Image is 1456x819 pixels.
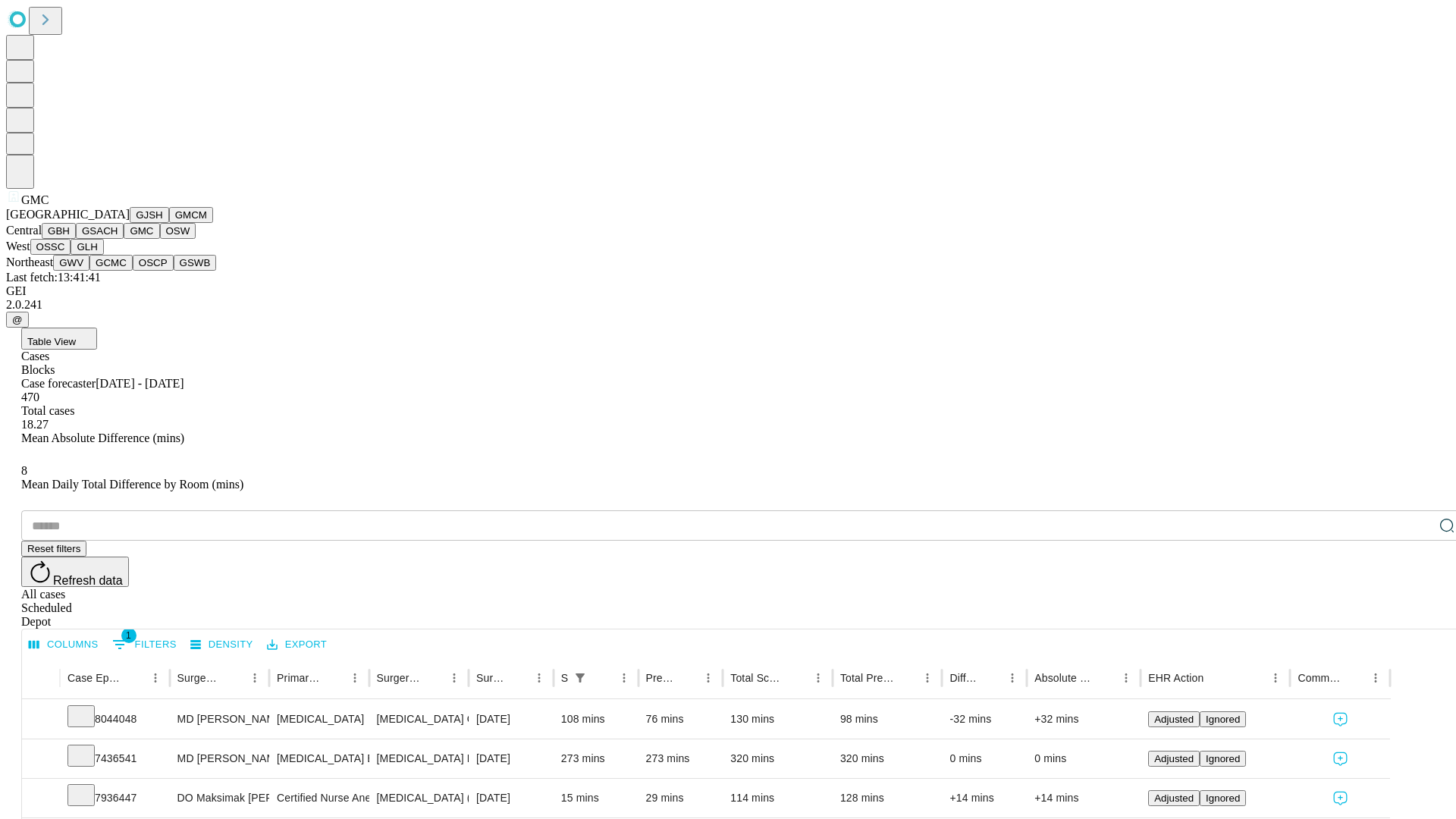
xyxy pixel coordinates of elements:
[1034,700,1133,739] div: +32 mins
[21,431,184,444] span: Mean Absolute Difference (mins)
[12,314,23,325] span: @
[42,223,76,239] button: GBH
[76,223,124,239] button: GSACH
[89,255,133,271] button: GCMC
[177,739,262,778] div: MD [PERSON_NAME] Md
[1148,790,1200,806] button: Adjusted
[1094,667,1116,689] button: Sort
[177,700,262,739] div: MD [PERSON_NAME] [PERSON_NAME] Md
[646,672,676,684] div: Predicted In Room Duration
[377,700,461,739] div: [MEDICAL_DATA] OF SKIN ABDOMINAL
[646,779,716,817] div: 29 mins
[896,667,917,689] button: Sort
[1344,667,1365,689] button: Sort
[27,543,80,554] span: Reset filters
[160,223,196,239] button: OSW
[27,336,76,347] span: Table View
[592,667,613,689] button: Sort
[1154,714,1194,725] span: Adjusted
[6,208,130,221] span: [GEOGRAPHIC_DATA]
[476,779,546,817] div: [DATE]
[422,667,444,689] button: Sort
[1148,711,1200,727] button: Adjusted
[561,672,568,684] div: Scheduled In Room Duration
[277,672,321,684] div: Primary Service
[808,667,829,689] button: Menu
[6,284,1450,298] div: GEI
[529,667,550,689] button: Menu
[6,312,29,328] button: @
[730,672,785,684] div: Total Scheduled Duration
[67,739,162,778] div: 7436541
[130,207,169,223] button: GJSH
[21,404,74,417] span: Total cases
[277,739,361,778] div: [MEDICAL_DATA] Endovascular
[6,271,101,284] span: Last fetch: 13:41:41
[344,667,366,689] button: Menu
[1034,739,1133,778] div: 0 mins
[6,298,1450,312] div: 2.0.241
[67,779,162,817] div: 7936447
[840,700,935,739] div: 98 mins
[30,707,52,733] button: Expand
[96,377,184,390] span: [DATE] - [DATE]
[21,328,97,350] button: Table View
[840,779,935,817] div: 128 mins
[476,672,506,684] div: Surgery Date
[840,672,895,684] div: Total Predicted Duration
[917,667,938,689] button: Menu
[244,667,265,689] button: Menu
[570,667,591,689] div: 1 active filter
[561,779,631,817] div: 15 mins
[21,391,39,403] span: 470
[613,667,635,689] button: Menu
[174,255,217,271] button: GSWB
[277,779,361,817] div: Certified Nurse Anesthetist
[730,700,825,739] div: 130 mins
[177,779,262,817] div: DO Maksimak [PERSON_NAME]
[177,672,221,684] div: Surgeon Name
[223,667,244,689] button: Sort
[561,739,631,778] div: 273 mins
[444,667,465,689] button: Menu
[1034,672,1093,684] div: Absolute Difference
[646,700,716,739] div: 76 mins
[1200,790,1246,806] button: Ignored
[133,255,174,271] button: OSCP
[840,739,935,778] div: 320 mins
[67,700,162,739] div: 8044048
[949,672,979,684] div: Difference
[1365,667,1386,689] button: Menu
[1298,672,1341,684] div: Comments
[377,779,461,817] div: [MEDICAL_DATA] (EGD), FLEXIBLE, TRANSORAL, WITH [MEDICAL_DATA] SINGLE OR MULTIPLE
[1200,751,1246,767] button: Ignored
[187,633,257,657] button: Density
[698,667,719,689] button: Menu
[1154,753,1194,764] span: Adjusted
[67,672,122,684] div: Case Epic Id
[53,255,89,271] button: GWV
[1206,714,1240,725] span: Ignored
[21,193,49,206] span: GMC
[476,739,546,778] div: [DATE]
[1002,667,1023,689] button: Menu
[30,746,52,773] button: Expand
[1116,667,1137,689] button: Menu
[124,223,159,239] button: GMC
[786,667,808,689] button: Sort
[71,239,103,255] button: GLH
[108,632,180,657] button: Show filters
[145,667,166,689] button: Menu
[646,739,716,778] div: 273 mins
[21,541,86,557] button: Reset filters
[949,739,1019,778] div: 0 mins
[6,256,53,268] span: Northeast
[981,667,1002,689] button: Sort
[1148,751,1200,767] button: Adjusted
[263,633,331,657] button: Export
[21,557,129,587] button: Refresh data
[323,667,344,689] button: Sort
[30,239,71,255] button: OSSC
[21,418,49,431] span: 18.27
[1034,779,1133,817] div: +14 mins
